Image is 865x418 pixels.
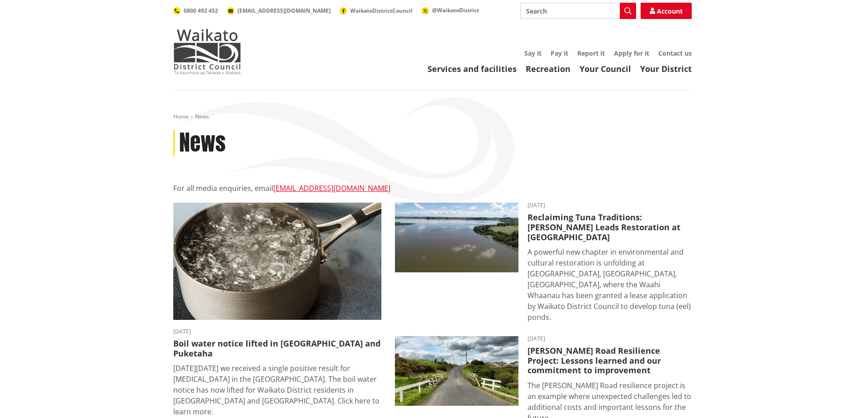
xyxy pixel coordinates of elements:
a: [EMAIL_ADDRESS][DOMAIN_NAME] [227,7,331,14]
a: Contact us [658,49,692,57]
a: @WaikatoDistrict [422,6,479,14]
a: Apply for it [614,49,649,57]
h3: Reclaiming Tuna Traditions: [PERSON_NAME] Leads Restoration at [GEOGRAPHIC_DATA] [528,213,692,242]
h3: Boil water notice lifted in [GEOGRAPHIC_DATA] and Puketaha [173,339,381,358]
img: PR-21222 Huia Road Relience Munro Road Bridge [395,336,518,406]
a: Your Council [580,63,631,74]
nav: breadcrumb [173,113,692,121]
img: Waikato District Council - Te Kaunihera aa Takiwaa o Waikato [173,29,241,74]
a: Home [173,113,189,120]
a: WaikatoDistrictCouncil [340,7,413,14]
time: [DATE] [173,329,381,334]
a: Say it [524,49,542,57]
a: Recreation [526,63,570,74]
a: Services and facilities [428,63,517,74]
img: boil water notice [173,203,381,320]
a: Pay it [551,49,568,57]
span: News [195,113,209,120]
a: [EMAIL_ADDRESS][DOMAIN_NAME] [273,183,390,193]
a: [DATE] Reclaiming Tuna Traditions: [PERSON_NAME] Leads Restoration at [GEOGRAPHIC_DATA] A powerfu... [395,203,692,323]
span: WaikatoDistrictCouncil [350,7,413,14]
img: Waahi Lake [395,203,518,272]
time: [DATE] [528,203,692,208]
a: Your District [640,63,692,74]
h1: News [179,130,226,156]
p: [DATE][DATE] we received a single positive result for [MEDICAL_DATA] in the [GEOGRAPHIC_DATA]. Th... [173,363,381,417]
a: boil water notice gordonton puketaha [DATE] Boil water notice lifted in [GEOGRAPHIC_DATA] and Puk... [173,203,381,417]
p: For all media enquiries, email [173,183,692,194]
a: Report it [577,49,605,57]
h3: [PERSON_NAME] Road Resilience Project: Lessons learned and our commitment to improvement [528,346,692,375]
span: 0800 492 452 [184,7,218,14]
a: 0800 492 452 [173,7,218,14]
a: Account [641,3,692,19]
span: [EMAIL_ADDRESS][DOMAIN_NAME] [238,7,331,14]
p: A powerful new chapter in environmental and cultural restoration is unfolding at [GEOGRAPHIC_DATA... [528,247,692,323]
span: @WaikatoDistrict [432,6,479,14]
time: [DATE] [528,336,692,342]
input: Search input [520,3,636,19]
